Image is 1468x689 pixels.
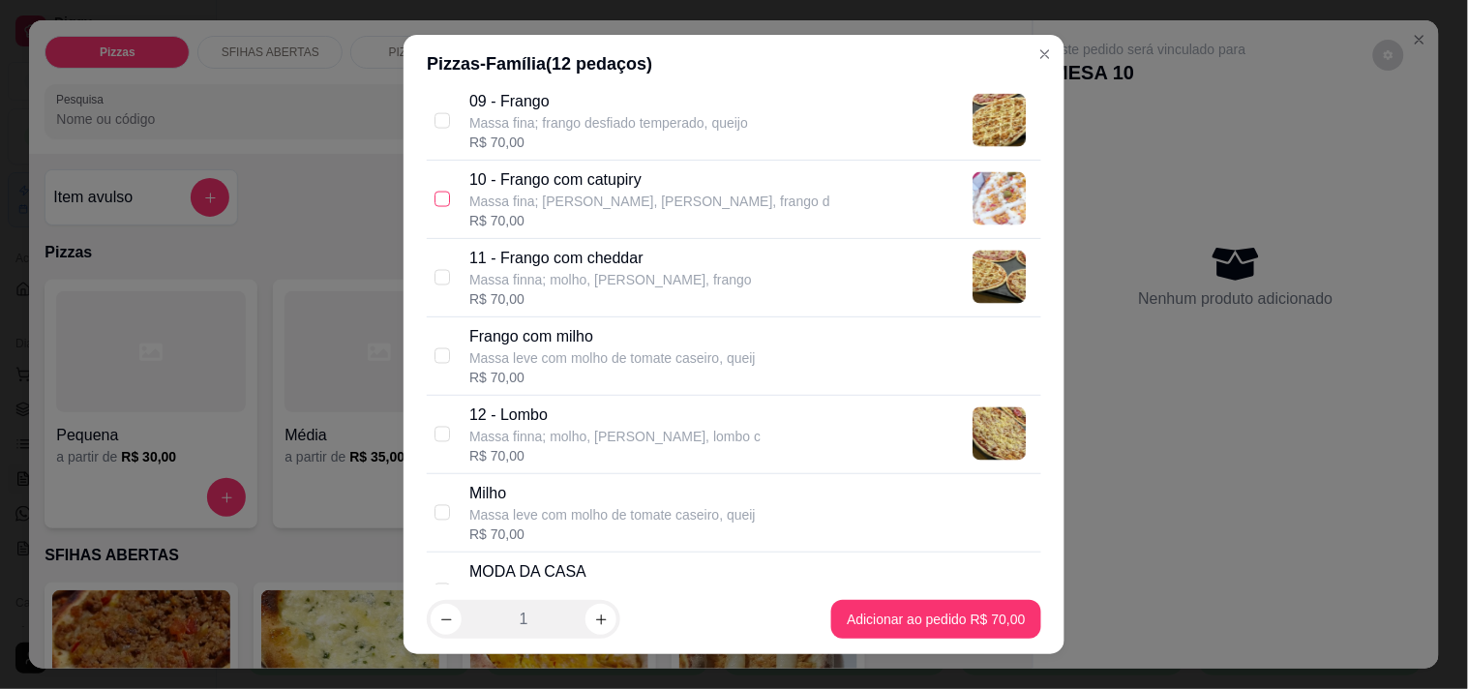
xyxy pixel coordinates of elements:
img: product-image [973,407,1026,461]
p: Massa finna; molho, [PERSON_NAME], frango [469,270,752,289]
button: Adicionar ao pedido R$ 70,00 [831,600,1040,639]
div: Pizzas - Família ( 12 pedaços) [427,50,1041,77]
div: R$ 70,00 [469,524,756,544]
p: Massa leve com molho de tomate caseiro, queij [469,505,756,524]
p: 10 - Frango com catupiry [469,168,830,192]
p: Massa finna; molho, [PERSON_NAME], lombo c [469,427,761,446]
p: Milho [469,482,756,505]
div: R$ 70,00 [469,368,756,387]
div: R$ 70,00 [469,133,748,152]
p: Massa fina; [PERSON_NAME], [PERSON_NAME], frango d [469,192,830,211]
img: product-image [973,251,1026,304]
p: 11 - Frango com cheddar [469,247,752,270]
p: Frango com milho [469,325,756,348]
button: Close [1030,39,1061,70]
p: Massa fina; frango desfiado temperado, queijo [469,113,748,133]
img: product-image [973,94,1026,147]
div: R$ 70,00 [469,211,830,230]
button: decrease-product-quantity [431,604,462,635]
div: R$ 70,00 [469,289,752,309]
p: 09 - Frango [469,90,748,113]
button: increase-product-quantity [585,604,616,635]
p: MOLHO,CALABRESA FATIADA,QUEIJO MUSARELA,CEBOL [469,584,845,603]
p: MODA DA CASA [469,560,845,584]
p: 12 - Lombo [469,404,761,427]
div: R$ 70,00 [469,446,761,465]
p: Massa leve com molho de tomate caseiro, queij [469,348,756,368]
img: product-image [973,172,1026,225]
p: 1 [520,608,528,631]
